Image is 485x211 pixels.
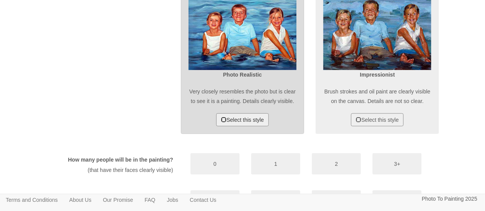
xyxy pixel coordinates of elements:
a: Contact Us [184,194,222,206]
label: How many people will be in the painting? [68,156,173,164]
button: 1 [251,153,300,175]
button: 2 [312,153,361,175]
button: Select this style [351,113,404,126]
p: Photo Realistic [189,70,296,80]
a: About Us [63,194,97,206]
button: Select this style [216,113,269,126]
p: Very closely resembles the photo but is clear to see it is a painting. Details clearly visible. [189,87,296,106]
a: Our Promise [97,194,139,206]
button: 0 [190,153,240,175]
p: Brush strokes and oil paint are clearly visible on the canvas. Details are not so clear. [323,87,431,106]
p: (that have their faces clearly visible) [58,165,173,175]
button: 3+ [372,153,422,175]
p: Photo To Painting 2025 [422,194,477,204]
a: FAQ [139,194,161,206]
p: Impressionist [323,70,431,80]
label: How many animals will be in the painting? [65,193,173,201]
a: Jobs [161,194,184,206]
